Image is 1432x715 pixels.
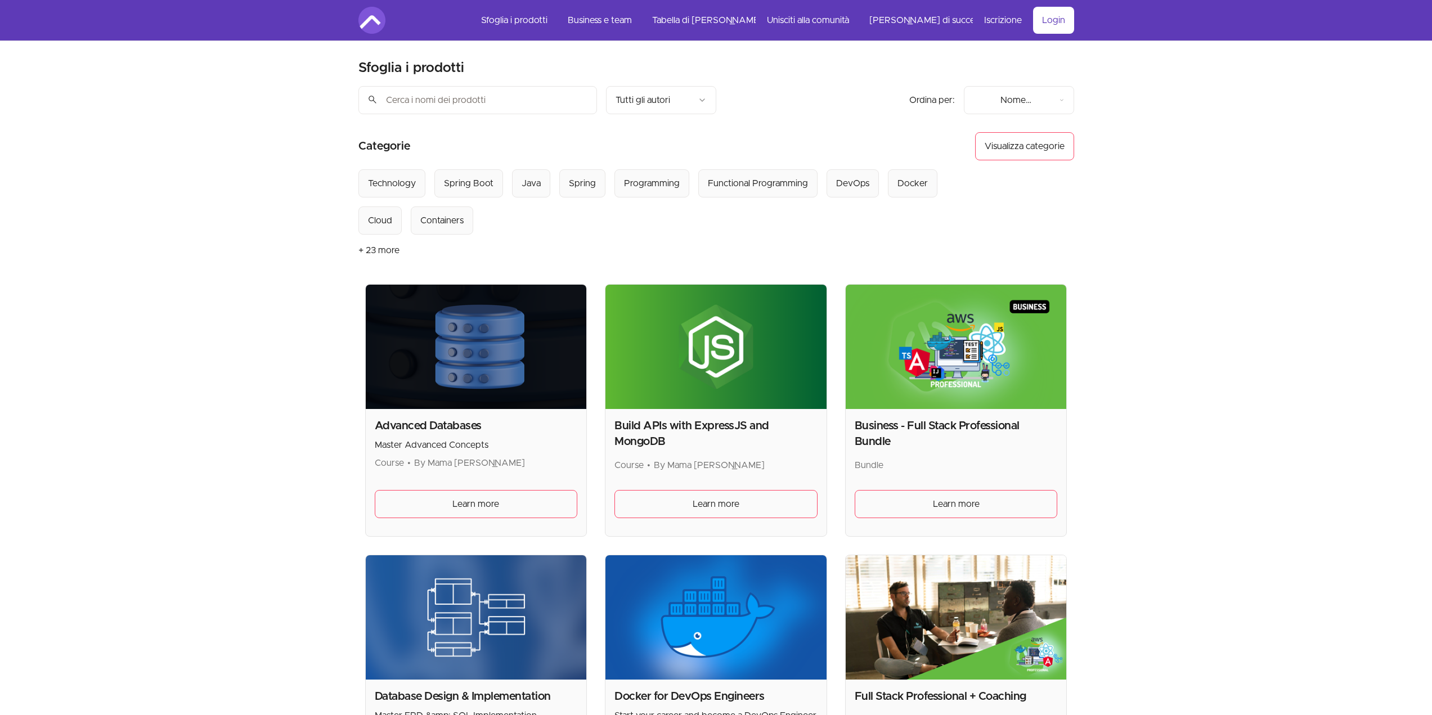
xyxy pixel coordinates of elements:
[643,7,756,34] a: Tabella di [PERSON_NAME] 🆕
[767,16,849,25] font: Unisciti alla comunità
[358,7,385,34] img: Logo Amigoscode
[452,497,499,511] span: Learn more
[522,177,541,190] div: Java
[846,555,1067,680] img: Product image for Full Stack Professional + Coaching
[375,418,578,434] h2: Advanced Databases
[860,7,973,34] a: [PERSON_NAME] di successo 🥳
[1033,7,1074,34] a: Login
[366,555,587,680] img: Product image for Database Design & Implementation
[984,16,1022,25] font: Iscrizione
[358,61,464,75] font: Sfoglia i prodotti
[758,7,858,34] a: Unisciti alla comunità
[909,96,955,105] font: Ordina per:
[367,92,378,107] span: search
[652,16,776,25] font: Tabella di [PERSON_NAME] 🆕
[358,141,410,152] font: Categorie
[568,16,632,25] font: Business e team
[358,86,597,114] input: Cerca i nomi dei prodotti
[614,418,818,449] h2: Build APIs with ExpressJS and MongoDB
[1042,16,1065,25] font: Login
[375,458,404,467] span: Course
[366,285,587,409] img: Product image for Advanced Databases
[614,490,818,518] a: Learn more
[614,689,818,704] h2: Docker for DevOps Engineers
[855,461,883,470] span: Bundle
[444,177,493,190] div: Spring Boot
[693,497,739,511] span: Learn more
[869,16,1001,25] font: [PERSON_NAME] di successo 🥳
[358,235,399,266] button: + 23 more
[414,458,525,467] span: By Mama [PERSON_NAME]
[654,461,765,470] span: By Mama [PERSON_NAME]
[975,132,1074,160] button: Visualizza categorie
[569,177,596,190] div: Spring
[606,86,716,114] button: Filtra per autore
[614,461,644,470] span: Course
[375,490,578,518] a: Learn more
[407,458,411,467] span: •
[624,177,680,190] div: Programming
[708,177,808,190] div: Functional Programming
[375,689,578,704] h2: Database Design & Implementation
[846,285,1067,409] img: Product image for Business - Full Stack Professional Bundle
[855,490,1058,518] a: Learn more
[975,7,1031,34] a: Iscrizione
[368,214,392,227] div: Cloud
[855,418,1058,449] h2: Business - Full Stack Professional Bundle
[897,177,928,190] div: Docker
[375,438,578,452] p: Master Advanced Concepts
[605,555,827,680] img: Product image for Docker for DevOps Engineers
[985,142,1065,151] font: Visualizza categorie
[368,177,416,190] div: Technology
[481,16,547,25] font: Sfoglia i prodotti
[855,689,1058,704] h2: Full Stack Professional + Coaching
[472,7,556,34] a: Sfoglia i prodotti
[836,177,869,190] div: DevOps
[420,214,464,227] div: Containers
[472,7,1074,34] nav: Principale
[647,461,650,470] span: •
[964,86,1074,114] button: Opzioni di ordinamento del prodotto
[559,7,641,34] a: Business e team
[605,285,827,409] img: Product image for Build APIs with ExpressJS and MongoDB
[933,497,980,511] span: Learn more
